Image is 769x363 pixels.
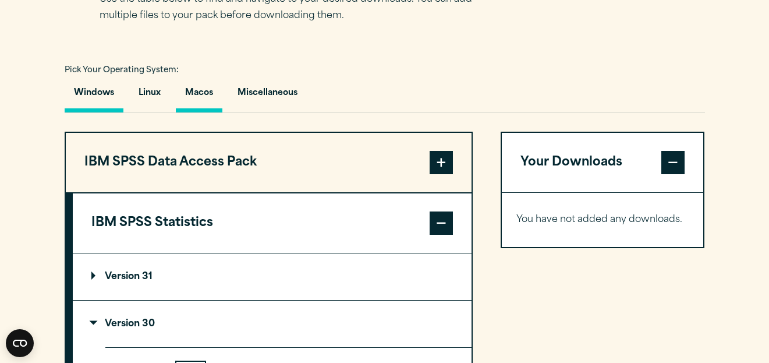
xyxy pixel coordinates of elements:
button: IBM SPSS Data Access Pack [66,133,472,192]
button: Miscellaneous [228,79,307,112]
button: Your Downloads [502,133,704,192]
button: IBM SPSS Statistics [73,193,472,253]
button: Macos [176,79,222,112]
span: Pick Your Operating System: [65,66,179,74]
p: Version 30 [91,319,155,329]
button: Open CMP widget [6,329,34,357]
p: Version 31 [91,272,153,281]
summary: Version 31 [73,253,472,300]
button: Linux [129,79,170,112]
button: Windows [65,79,123,112]
div: Your Downloads [502,192,704,247]
p: You have not added any downloads. [516,212,689,228]
summary: Version 30 [73,301,472,347]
